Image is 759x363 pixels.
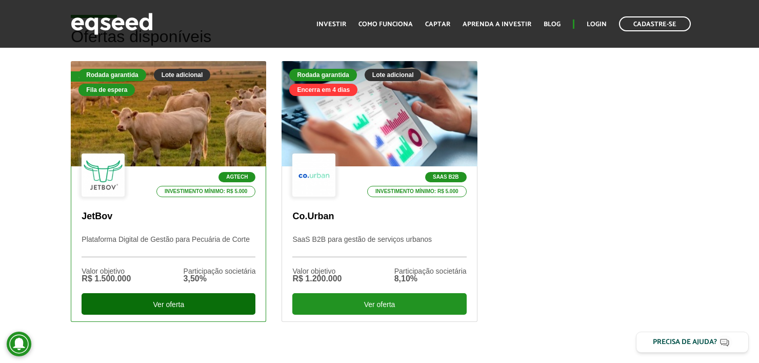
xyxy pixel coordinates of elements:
div: Valor objetivo [292,268,342,275]
p: SaaS B2B [425,172,467,182]
img: EqSeed [71,10,153,37]
a: Captar [425,21,450,28]
a: Aprenda a investir [463,21,531,28]
a: Fila de espera Rodada garantida Lote adicional Fila de espera Agtech Investimento mínimo: R$ 5.00... [71,61,266,322]
div: R$ 1.500.000 [82,275,131,283]
a: Blog [544,21,561,28]
p: SaaS B2B para gestão de serviços urbanos [292,235,466,257]
div: 3,50% [184,275,256,283]
div: Rodada garantida [289,69,356,81]
a: Como funciona [358,21,413,28]
div: Encerra em 4 dias [289,84,357,96]
a: Rodada garantida Lote adicional Encerra em 4 dias SaaS B2B Investimento mínimo: R$ 5.000 Co.Urban... [282,61,477,322]
div: Lote adicional [154,69,211,81]
a: Login [587,21,607,28]
p: Investimento mínimo: R$ 5.000 [367,186,467,197]
div: Ver oferta [292,293,466,315]
div: R$ 1.200.000 [292,275,342,283]
div: Fila de espera [78,84,135,96]
div: Ver oferta [82,293,255,315]
div: Lote adicional [365,69,422,81]
div: Participação societária [394,268,467,275]
p: Co.Urban [292,211,466,222]
div: Valor objetivo [82,268,131,275]
div: Rodada garantida [78,69,146,81]
p: Agtech [218,172,255,182]
a: Investir [316,21,346,28]
a: Cadastre-se [619,16,691,31]
div: Participação societária [184,268,256,275]
p: Plataforma Digital de Gestão para Pecuária de Corte [82,235,255,257]
div: Fila de espera [71,71,128,82]
p: JetBov [82,211,255,222]
div: 8,10% [394,275,467,283]
p: Investimento mínimo: R$ 5.000 [156,186,256,197]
